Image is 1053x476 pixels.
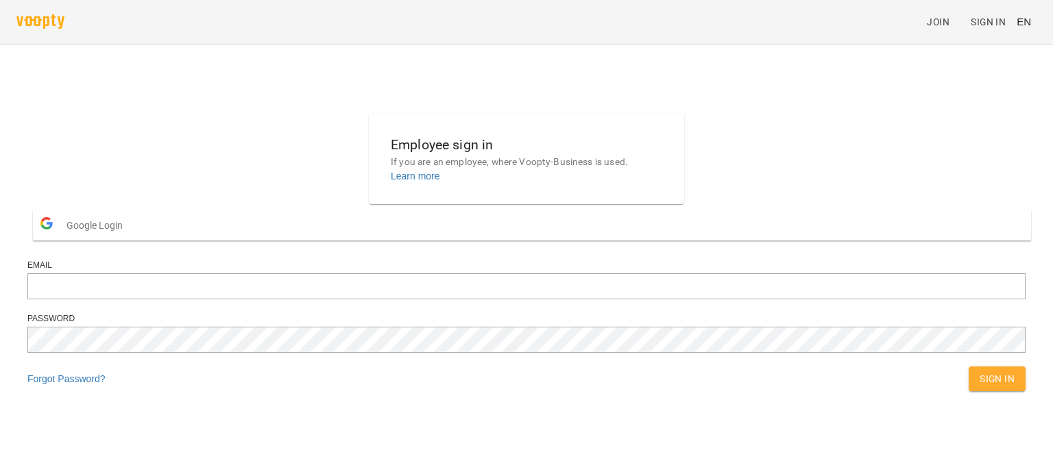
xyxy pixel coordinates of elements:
span: Google Login [66,212,130,239]
a: Learn more [391,171,440,181]
div: Email [27,260,1026,271]
button: EN [1011,9,1037,34]
span: Join [927,14,949,30]
a: Sign In [965,10,1011,34]
a: Forgot Password? [27,373,106,384]
button: Employee sign inIf you are an employee, where Voopty-Business is used.Learn more [380,123,673,194]
span: Sign In [971,14,1006,30]
div: Password [27,313,1026,325]
h6: Employee sign in [391,134,662,155]
img: voopty.png [16,14,64,29]
p: If you are an employee, where Voopty-Business is used. [391,155,662,169]
button: Google Login [33,210,1031,240]
a: Join [921,10,965,34]
span: EN [1017,14,1031,29]
span: Sign In [980,371,1015,387]
button: Sign In [969,366,1026,391]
